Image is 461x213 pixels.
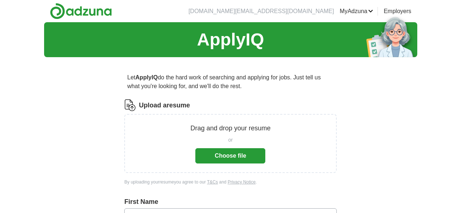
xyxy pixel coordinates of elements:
[124,179,336,185] div: By uploading your resume you agree to our and .
[124,99,136,111] img: CV Icon
[384,7,411,16] a: Employers
[228,136,233,144] span: or
[207,180,218,185] a: T&Cs
[136,74,158,80] strong: ApplyIQ
[139,100,190,110] label: Upload a resume
[188,7,334,16] li: [DOMAIN_NAME][EMAIL_ADDRESS][DOMAIN_NAME]
[197,27,264,53] h1: ApplyIQ
[195,148,265,163] button: Choose file
[124,197,336,207] label: First Name
[50,3,112,19] img: Adzuna logo
[124,70,336,94] p: Let do the hard work of searching and applying for jobs. Just tell us what you're looking for, an...
[190,123,270,133] p: Drag and drop your resume
[340,7,373,16] a: MyAdzuna
[228,180,256,185] a: Privacy Notice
